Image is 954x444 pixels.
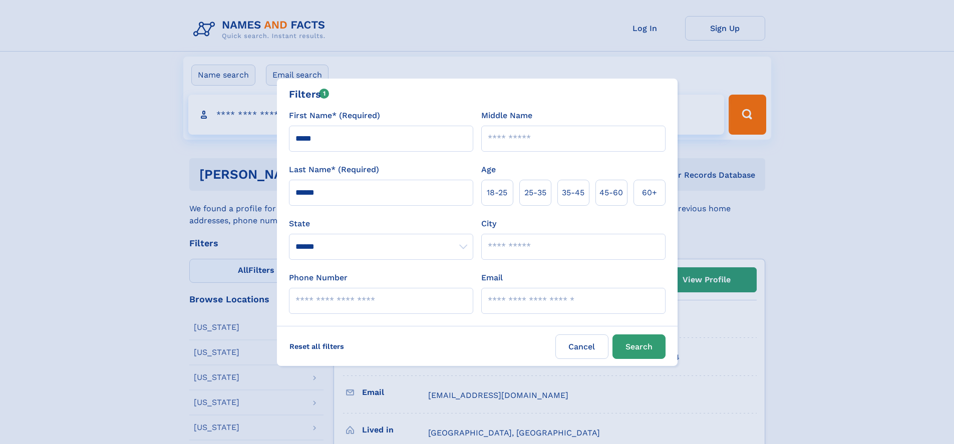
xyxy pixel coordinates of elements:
[481,110,532,122] label: Middle Name
[562,187,584,199] span: 35‑45
[289,110,380,122] label: First Name* (Required)
[289,218,473,230] label: State
[555,334,608,359] label: Cancel
[642,187,657,199] span: 60+
[289,87,330,102] div: Filters
[524,187,546,199] span: 25‑35
[481,164,496,176] label: Age
[612,334,666,359] button: Search
[481,272,503,284] label: Email
[599,187,623,199] span: 45‑60
[289,272,348,284] label: Phone Number
[283,334,351,358] label: Reset all filters
[481,218,496,230] label: City
[487,187,507,199] span: 18‑25
[289,164,379,176] label: Last Name* (Required)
